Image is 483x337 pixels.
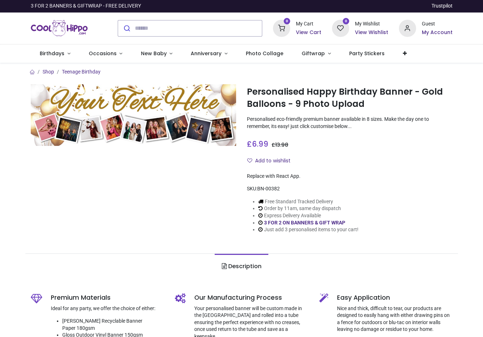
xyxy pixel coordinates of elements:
[332,25,349,30] a: 0
[141,50,167,57] span: New Baby
[215,254,268,279] a: Description
[337,293,453,302] h5: Easy Application
[31,44,80,63] a: Birthdays
[247,173,453,180] div: Replace with React App.
[355,20,388,28] div: My Wishlist
[51,293,164,302] h5: Premium Materials
[284,18,291,25] sup: 0
[252,139,268,149] span: 6.99
[272,141,288,148] span: £
[258,198,358,205] li: Free Standard Tracked Delivery
[247,139,268,149] span: £
[258,205,358,212] li: Order by 11am, same day dispatch
[431,3,453,10] a: Trustpilot
[51,305,164,312] p: Ideal for any party, we offer the choice of either:
[293,44,340,63] a: Giftwrap
[247,116,453,130] p: Personalised eco-friendly premium banner available in 8 sizes. Make the day one to remember, its ...
[43,69,54,75] a: Shop
[247,155,297,167] button: Add to wishlistAdd to wishlist
[31,3,141,10] div: 3 FOR 2 BANNERS & GIFTWRAP - FREE DELIVERY
[296,20,321,28] div: My Cart
[422,20,453,28] div: Guest
[296,29,321,36] a: View Cart
[355,29,388,36] a: View Wishlist
[194,293,308,302] h5: Our Manufacturing Process
[246,50,283,57] span: Photo Collage
[337,305,453,333] p: Nice and thick, difficult to tear, our products are designed to easily hang with either drawing p...
[31,18,88,38] a: Logo of Cool Hippo
[62,69,101,75] a: Teenage Birthday
[264,220,345,226] a: 3 FOR 2 ON BANNERS & GIFT WRAP
[343,18,350,25] sup: 0
[257,186,280,191] span: BN-00382
[258,226,358,233] li: Just add 3 personalised items to your cart!
[182,44,237,63] a: Anniversary
[258,212,358,219] li: Express Delivery Available
[89,50,117,57] span: Occasions
[247,158,252,163] i: Add to wishlist
[31,18,88,38] img: Cool Hippo
[79,44,132,63] a: Occasions
[31,84,236,146] img: Personalised Happy Birthday Banner - Gold Balloons - 9 Photo Upload
[40,50,64,57] span: Birthdays
[191,50,221,57] span: Anniversary
[422,29,453,36] a: My Account
[118,20,135,36] button: Submit
[132,44,182,63] a: New Baby
[62,318,164,332] li: [PERSON_NAME] Recyclable Banner Paper 180gsm
[247,86,453,110] h1: Personalised Happy Birthday Banner - Gold Balloons - 9 Photo Upload
[273,25,290,30] a: 0
[247,185,453,193] div: SKU:
[349,50,385,57] span: Party Stickers
[275,141,288,148] span: 13.98
[302,50,325,57] span: Giftwrap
